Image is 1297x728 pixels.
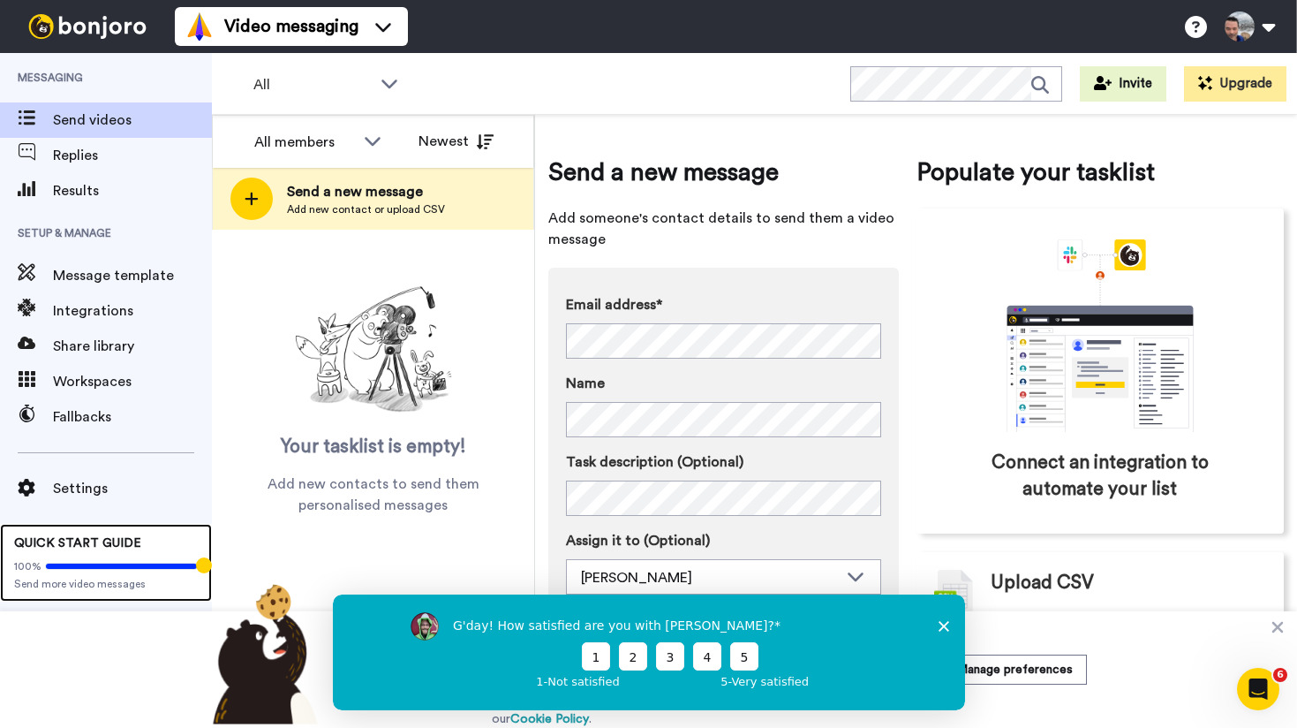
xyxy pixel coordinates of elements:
span: Video messaging [224,14,358,39]
span: Connect an integration to automate your list [992,450,1210,503]
label: Task description (Optional) [566,451,881,473]
span: 100% [14,559,41,573]
span: Fallbacks [53,406,212,428]
img: ready-set-action.png [285,279,462,421]
span: Upload CSV [991,570,1094,596]
span: Add new contacts to send them personalised messages [238,474,508,516]
button: Newest [405,124,507,159]
span: Send more video messages [14,577,198,591]
span: All [253,74,372,95]
p: By choosing to Accept and continuing to use our website, you agree to our . [335,693,749,728]
button: Invite [1080,66,1166,102]
span: Replies [53,145,212,166]
div: [PERSON_NAME] [581,567,838,588]
span: QUICK START GUIDE [14,537,141,550]
span: Settings [53,478,212,499]
div: Tooltip anchor [196,557,212,573]
span: Name [566,373,605,394]
span: Add someone's contact details to send them a video message [548,208,899,250]
span: Populate your tasklist [916,155,1285,190]
iframe: Intercom live chat [1237,668,1279,710]
span: Integrations [53,300,212,322]
span: Send videos [53,110,212,131]
img: bj-logo-header-white.svg [21,14,154,39]
div: All members [254,132,355,153]
span: Workspaces [53,371,212,392]
span: Results [53,180,212,201]
label: Assign it to (Optional) [566,530,881,551]
div: animation [968,239,1233,432]
img: csv-grey.png [934,570,973,614]
iframe: Survey by Grant from Bonjoro [333,595,965,710]
button: Manage preferences [942,655,1087,685]
span: Your tasklist is empty! [281,434,466,460]
span: Message template [53,265,212,286]
img: bear-with-cookie.png [197,583,328,724]
span: Send a new message [548,155,899,190]
img: vm-color.svg [185,12,214,41]
span: Share library [53,336,212,357]
span: Send a new message [287,181,445,202]
a: Cookie Policy [510,713,589,725]
button: Upgrade [1184,66,1286,102]
label: Email address* [566,294,881,315]
span: 6 [1273,668,1287,682]
span: Add new contact or upload CSV [287,202,445,216]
